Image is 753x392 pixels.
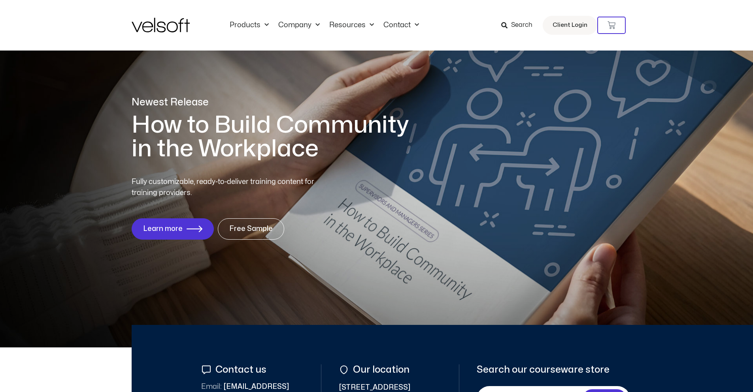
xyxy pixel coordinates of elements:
[132,18,190,32] img: Velsoft Training Materials
[132,113,420,161] h1: How to Build Community in the Workplace
[218,218,284,240] a: Free Sample
[553,20,587,30] span: Client Login
[325,21,379,30] a: ResourcesMenu Toggle
[132,218,214,240] a: Learn more
[213,364,266,375] span: Contact us
[201,383,222,390] span: Email:
[477,364,610,375] span: Search our courseware store
[274,21,325,30] a: CompanyMenu Toggle
[511,20,532,30] span: Search
[143,225,183,233] span: Learn more
[229,225,273,233] span: Free Sample
[379,21,424,30] a: ContactMenu Toggle
[132,176,328,199] p: Fully customizable, ready-to-deliver training content for training providers.
[543,16,597,35] a: Client Login
[225,21,424,30] nav: Menu
[132,96,420,109] p: Newest Release
[501,19,538,32] a: Search
[225,21,274,30] a: ProductsMenu Toggle
[351,364,410,375] span: Our location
